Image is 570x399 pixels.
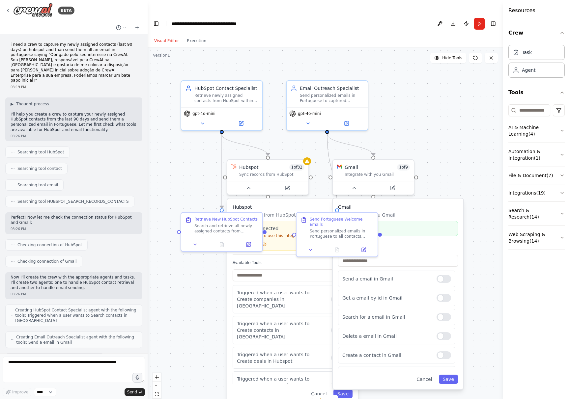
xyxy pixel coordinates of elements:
[11,292,137,297] div: 03:26 PM
[508,7,535,14] h4: Resources
[310,228,374,239] div: Send personalized emails in Portuguese to all contacts retrieved from HubSpot. Use the specific m...
[397,164,410,171] span: Number of enabled actions
[508,226,565,250] button: Web Scraping & Browsing(14)
[323,246,351,254] button: No output available
[237,351,326,364] p: Triggered when a user wants to Create deals in Hubspot
[338,212,458,218] p: Integrate with you Gmail
[17,166,62,171] span: Searching tool contact
[508,83,565,102] button: Tools
[233,212,353,218] p: Sync records from HubSpot
[153,382,161,390] button: zoom out
[152,19,161,28] button: Hide left sidebar
[342,333,431,339] p: Delete a email in Gmail
[338,246,458,251] label: Available Tools
[342,352,431,359] p: Create a contact in Gmail
[328,120,365,127] button: Open in side panel
[269,184,306,192] button: Open in side panel
[183,37,210,45] button: Execution
[508,143,565,167] button: Automation & Integration(1)
[3,388,31,396] button: Improve
[338,204,458,210] h3: Gmail
[17,149,64,155] span: Searching tool HubSpot
[194,223,258,234] div: Search and retrieve all newly assigned contacts from HubSpot within the last 90 days. Filter cont...
[12,389,28,395] span: Improve
[11,226,137,231] div: 03:26 PM
[153,373,161,382] button: zoom in
[289,164,305,171] span: Number of enabled actions
[153,53,170,58] div: Version 1
[16,334,137,345] span: Creating Email Outreach Specialist agent with the following tools: Send a email in Gmail
[489,19,498,28] button: Hide right sidebar
[11,85,137,90] div: 03:19 PM
[508,202,565,226] button: Search & Research(14)
[218,134,225,208] g: Edge from 9ba7f0e2-e0b0-4cc0-9334-d756594db095 to b81cf9a4-3112-421e-a29a-e1d7c21bb25f
[227,159,309,195] div: HubSpotHubspot1of32Sync records from HubSpotHubspotSync records from HubSpotNot connectedConnect ...
[332,159,414,195] div: GmailGmail1of9Integrate with you GmailGmailIntegrate with you GmailConnectedAvailable ToolsSend a...
[324,134,377,156] g: Edge from 7446d8da-0138-4efa-bce7-92b546ba61ca to db730ab6-3304-44d6-80e2-12dd17f17b98
[345,164,358,171] div: Gmail
[333,389,353,398] button: Save
[11,101,14,107] span: ▶
[194,93,258,103] div: Retrieve newly assigned contacts from HubSpot within the last 90 days, focusing on extracting com...
[153,390,161,399] button: fit view
[194,85,258,92] div: HubSpot Contact Specialist
[508,102,565,255] div: Tools
[194,217,258,222] div: Retrieve New HubSpot Contacts
[17,259,77,264] span: Checking connection of Gmail
[239,172,304,177] div: Sync records from HubSpot
[508,24,565,42] button: Crew
[17,242,82,248] span: Checking connection of HubSpot
[17,182,58,188] span: Searching tool email
[300,85,364,92] div: Email Outreach Specialist
[181,212,263,252] div: Retrieve New HubSpot ContactsSearch and retrieve all newly assigned contacts from HubSpot within ...
[508,119,565,143] button: AI & Machine Learning(4)
[113,24,129,32] button: Switch to previous chat
[442,55,462,61] span: Hide Tools
[237,320,326,340] p: Triggered when a user wants to Create contacts in [GEOGRAPHIC_DATA]
[17,199,129,204] span: Searching tool HUBSPOT_SEARCH_RECORDS_CONTACTS
[13,3,53,18] img: Logo
[342,276,431,282] p: Send a email in Gmail
[439,375,458,384] button: Save
[522,49,532,56] div: Task
[337,164,342,169] img: Gmail
[233,260,353,265] label: Available Tools
[233,204,353,210] h3: Hubspot
[208,241,236,249] button: No output available
[508,42,565,83] div: Crew
[181,80,263,131] div: HubSpot Contact SpecialistRetrieve newly assigned contacts from HubSpot within the last 90 days, ...
[342,314,431,320] p: Search for a email in Gmail
[58,7,74,14] div: BETA
[286,80,368,131] div: Email Outreach SpecialistSend personalized emails in Portuguese to captured HubSpot contacts, int...
[132,373,142,383] button: Click to speak your automation idea
[237,233,312,238] p: Connect to use this integration
[11,215,137,225] p: Perfect! Now let me check the connection status for HubSpot and Gmail:
[239,164,259,171] div: Hubspot
[132,24,142,32] button: Start a new chat
[342,295,431,301] p: Get a email by id in Gmail
[231,164,237,169] img: HubSpot
[298,111,321,116] span: gpt-4o-mini
[374,184,411,192] button: Open in side panel
[11,275,137,290] p: Now I'll create the crew with the appropriate agents and tasks. I'll create two agents: one to ha...
[15,307,137,323] span: Creating HubSpot Contact Specialist agent with the following tools: Triggered when a user wants t...
[218,134,271,156] g: Edge from 9ba7f0e2-e0b0-4cc0-9334-d756594db095 to c34d538a-824b-4679-960f-71652070adc3
[11,134,137,139] div: 03:26 PM
[172,20,237,27] nav: breadcrumb
[125,388,145,396] button: Send
[237,376,326,395] p: Triggered when a user wants to Create engagements in [GEOGRAPHIC_DATA]
[300,93,364,103] div: Send personalized emails in Portuguese to captured HubSpot contacts, introducing [PERSON_NAME] an...
[430,53,466,63] button: Hide Tools
[237,289,326,309] p: Triggered when a user wants to Create companies in [GEOGRAPHIC_DATA]
[11,42,137,83] p: i need a crew to capture my newly assigned contacts (last 90 days) on hubspot and than send them ...
[413,375,436,384] button: Cancel
[310,217,374,227] div: Send Portuguese Welcome Emails
[11,101,49,107] button: ▶Thought process
[324,134,340,208] g: Edge from 7446d8da-0138-4efa-bce7-92b546ba61ca to c2b078cc-0fff-4fe4-baa9-79f98070f393
[296,212,378,257] div: Send Portuguese Welcome EmailsSend personalized emails in Portuguese to all contacts retrieved fr...
[16,101,49,107] span: Thought process
[508,184,565,201] button: Integrations(19)
[11,112,137,132] p: I'll help you create a crew to capture your newly assigned HubSpot contacts from the last 90 days...
[192,111,215,116] span: gpt-4o-mini
[307,389,330,398] button: Cancel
